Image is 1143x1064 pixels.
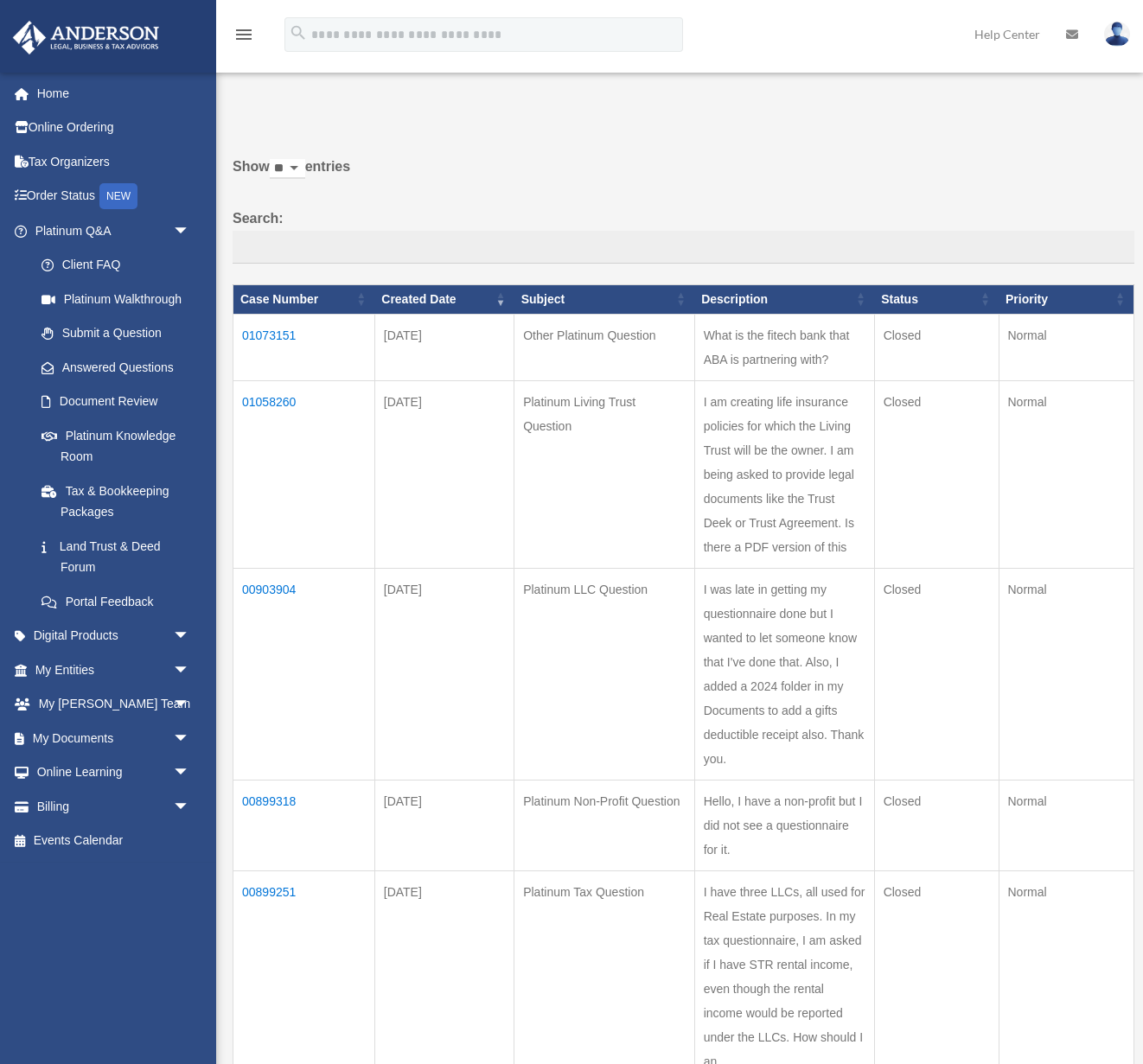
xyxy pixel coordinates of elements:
[694,380,874,568] td: I am creating life insurance policies for which the Living Trust will be the owner. I am being as...
[289,23,308,42] i: search
[99,183,137,209] div: NEW
[12,619,216,653] a: Digital Productsarrow_drop_down
[24,248,208,283] a: Client FAQ
[233,30,254,45] a: menu
[233,780,375,870] td: 00899318
[8,21,164,54] img: Anderson Advisors Platinum Portal
[24,584,208,619] a: Portal Feedback
[173,653,208,688] span: arrow_drop_down
[12,179,216,214] a: Order StatusNEW
[24,282,208,316] a: Platinum Walkthrough
[999,568,1134,780] td: Normal
[12,76,216,111] a: Home
[514,780,694,870] td: Platinum Non-Profit Question
[12,755,216,790] a: Online Learningarrow_drop_down
[374,568,514,780] td: [DATE]
[24,385,208,419] a: Document Review
[999,380,1134,568] td: Normal
[233,380,375,568] td: 01058260
[233,568,375,780] td: 00903904
[24,529,208,584] a: Land Trust & Deed Forum
[173,721,208,756] span: arrow_drop_down
[1104,22,1130,47] img: User Pic
[874,314,999,380] td: Closed
[374,780,514,870] td: [DATE]
[173,213,208,249] span: arrow_drop_down
[173,755,208,791] span: arrow_drop_down
[24,418,208,474] a: Platinum Knowledge Room
[694,568,874,780] td: I was late in getting my questionnaire done but I wanted to let someone know that I've done that....
[514,314,694,380] td: Other Platinum Question
[173,789,208,825] span: arrow_drop_down
[374,284,514,314] th: Created Date: activate to sort column ascending
[24,316,208,351] a: Submit a Question
[173,687,208,723] span: arrow_drop_down
[694,284,874,314] th: Description: activate to sort column ascending
[999,314,1134,380] td: Normal
[173,619,208,654] span: arrow_drop_down
[24,474,208,529] a: Tax & Bookkeeping Packages
[12,789,216,824] a: Billingarrow_drop_down
[233,155,1134,196] label: Show entries
[24,350,199,385] a: Answered Questions
[874,568,999,780] td: Closed
[514,568,694,780] td: Platinum LLC Question
[12,653,216,687] a: My Entitiesarrow_drop_down
[374,380,514,568] td: [DATE]
[233,24,254,45] i: menu
[374,314,514,380] td: [DATE]
[694,314,874,380] td: What is the fitech bank that ABA is partnering with?
[270,159,305,179] select: Showentries
[874,780,999,870] td: Closed
[514,380,694,568] td: Platinum Living Trust Question
[233,207,1134,264] label: Search:
[233,231,1134,264] input: Search:
[12,824,216,858] a: Events Calendar
[874,284,999,314] th: Status: activate to sort column ascending
[999,284,1134,314] th: Priority: activate to sort column ascending
[12,721,216,755] a: My Documentsarrow_drop_down
[12,213,208,248] a: Platinum Q&Aarrow_drop_down
[514,284,694,314] th: Subject: activate to sort column ascending
[12,144,216,179] a: Tax Organizers
[874,380,999,568] td: Closed
[694,780,874,870] td: Hello, I have a non-profit but I did not see a questionnaire for it.
[12,687,216,722] a: My [PERSON_NAME] Teamarrow_drop_down
[233,284,375,314] th: Case Number: activate to sort column ascending
[12,111,216,145] a: Online Ordering
[999,780,1134,870] td: Normal
[233,314,375,380] td: 01073151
